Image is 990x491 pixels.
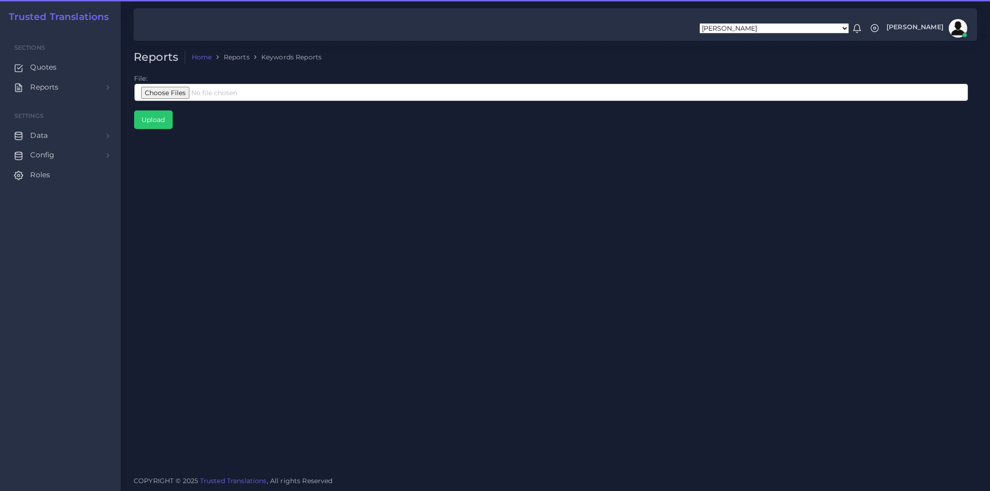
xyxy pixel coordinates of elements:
a: Roles [7,165,114,185]
span: Reports [30,82,58,92]
span: Quotes [30,62,57,72]
a: Trusted Translations [200,477,267,485]
span: COPYRIGHT © 2025 [134,476,333,486]
span: Config [30,150,54,160]
h2: Reports [134,51,185,64]
a: Quotes [7,58,114,77]
a: Trusted Translations [2,11,109,22]
span: , All rights Reserved [267,476,333,486]
li: Keywords Reports [250,52,322,62]
a: [PERSON_NAME]avatar [882,19,971,38]
td: File: [134,73,969,129]
span: [PERSON_NAME] [886,24,944,30]
img: avatar [949,19,967,38]
span: Sections [14,44,45,51]
span: Settings [14,112,44,119]
a: Home [192,52,212,62]
input: Upload [135,111,172,129]
span: Data [30,130,48,141]
a: Reports [7,78,114,97]
a: Data [7,126,114,145]
a: Config [7,145,114,165]
span: Roles [30,170,50,180]
li: Reports [212,52,250,62]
